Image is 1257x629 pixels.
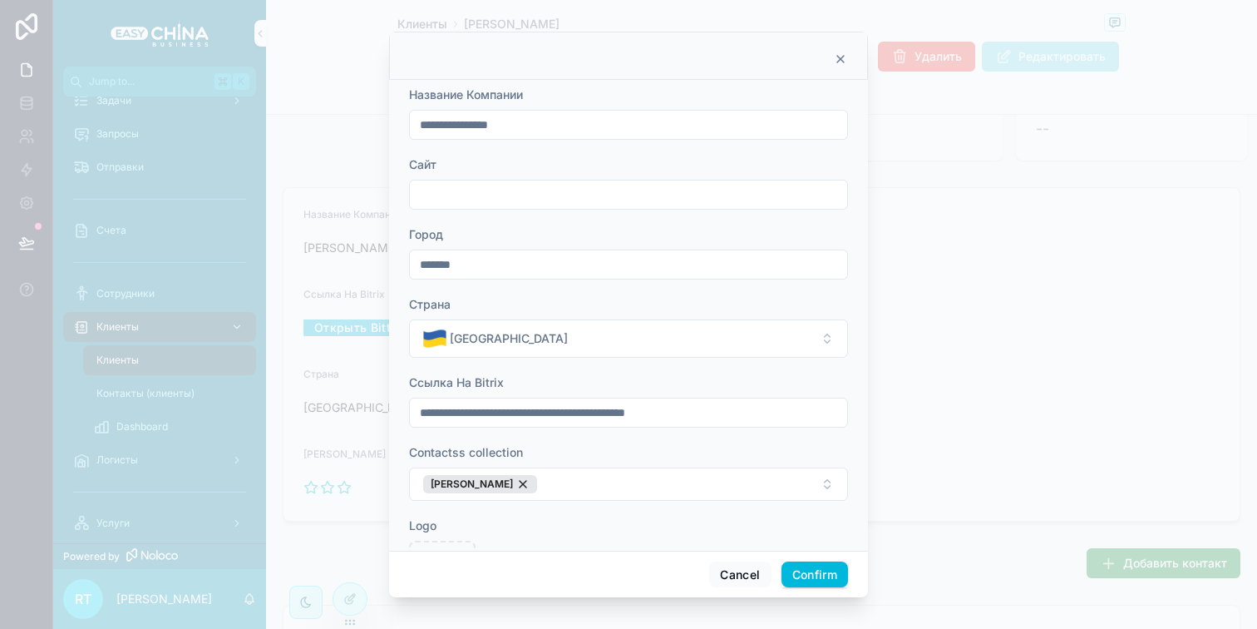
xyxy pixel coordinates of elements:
button: Select Button [409,468,848,501]
span: [PERSON_NAME] [431,478,513,491]
button: Cancel [709,562,771,588]
span: Logo [409,518,436,532]
span: Название Компании [409,87,523,102]
button: Select Button [409,319,848,358]
span: Contactss collection [409,445,523,459]
span: Страна [409,297,451,311]
span: Сайт [409,157,436,171]
span: Ссылка На Bitrix [409,375,504,389]
span: [GEOGRAPHIC_DATA] [450,330,568,347]
span: Город [409,227,443,241]
button: Confirm [781,562,848,588]
button: Unselect 15 [423,475,537,493]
